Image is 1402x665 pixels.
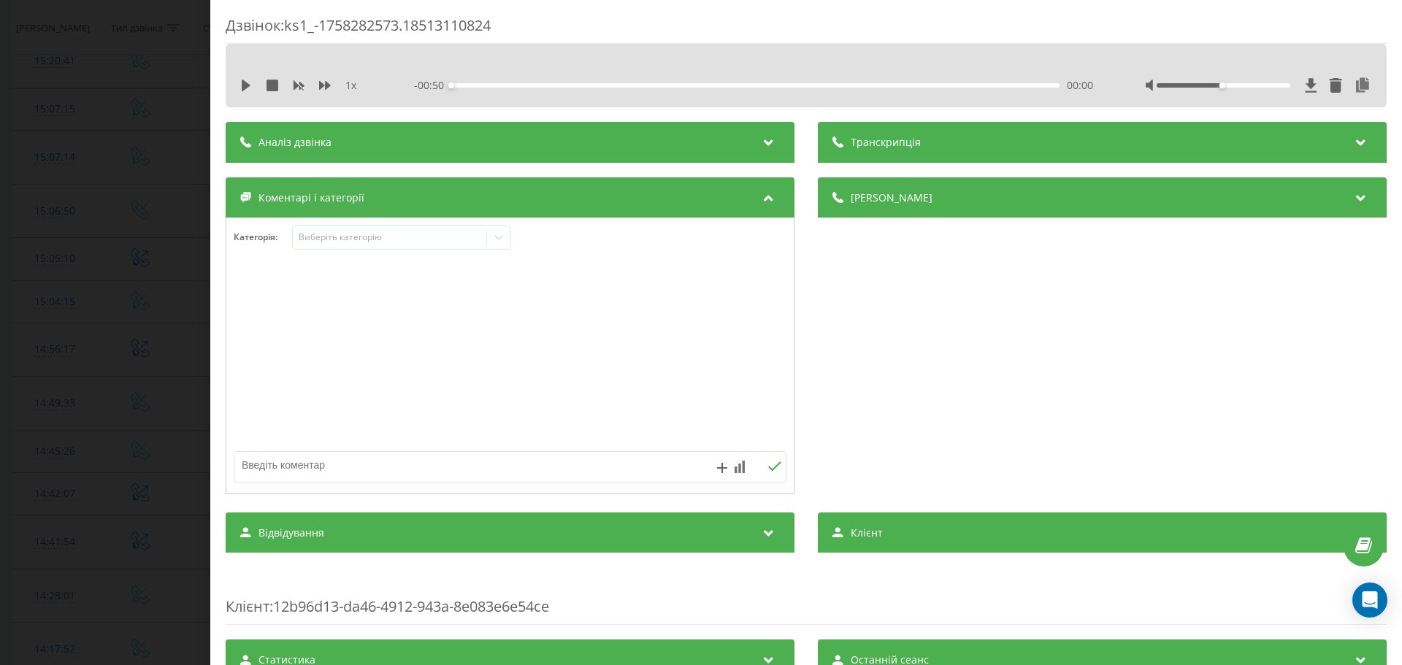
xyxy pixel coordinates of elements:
span: Клієнт [851,526,883,540]
h4: Категорія : [234,232,292,242]
span: 1 x [345,78,356,93]
span: Клієнт [226,596,269,616]
div: Виберіть категорію [299,231,481,243]
div: : 12b96d13-da46-4912-943a-8e083e6e54ce [226,567,1387,625]
span: 00:00 [1067,78,1093,93]
span: Транскрипція [851,135,921,150]
span: Аналіз дзвінка [258,135,332,150]
span: Коментарі і категорії [258,191,364,205]
span: [PERSON_NAME] [851,191,932,205]
div: Open Intercom Messenger [1352,583,1387,618]
div: Accessibility label [448,82,454,88]
div: Дзвінок : ks1_-1758282573.18513110824 [226,15,1387,44]
span: Відвідування [258,526,324,540]
div: Accessibility label [1219,82,1225,88]
span: - 00:50 [414,78,451,93]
